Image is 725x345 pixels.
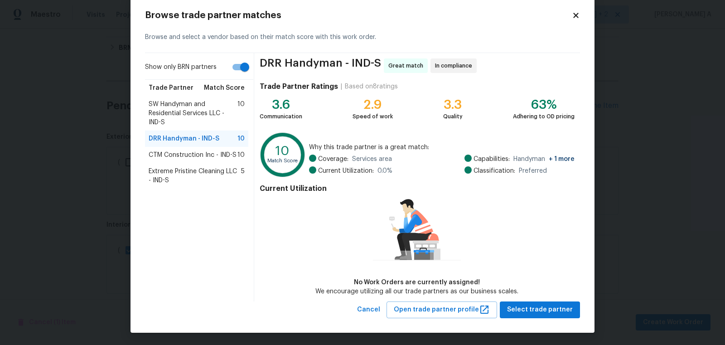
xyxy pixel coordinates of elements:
[241,167,245,185] span: 5
[513,100,575,109] div: 63%
[260,184,575,193] h4: Current Utilization
[507,304,573,316] span: Select trade partner
[149,100,237,127] span: SW Handyman and Residential Services LLC - IND-S
[394,304,490,316] span: Open trade partner profile
[149,151,237,160] span: CTM Construction Inc - IND-S
[145,63,217,72] span: Show only BRN partners
[338,82,345,91] div: |
[513,155,575,164] span: Handyman
[309,143,575,152] span: Why this trade partner is a great match:
[149,134,219,143] span: DRR Handyman - IND-S
[549,156,575,162] span: + 1 more
[275,145,290,157] text: 10
[315,278,518,287] div: No Work Orders are currently assigned!
[435,61,476,70] span: In compliance
[345,82,398,91] div: Based on 8 ratings
[353,112,393,121] div: Speed of work
[237,100,245,127] span: 10
[318,155,348,164] span: Coverage:
[353,100,393,109] div: 2.9
[352,155,392,164] span: Services area
[377,166,392,175] span: 0.0 %
[357,304,380,316] span: Cancel
[260,100,302,109] div: 3.6
[237,151,245,160] span: 10
[387,301,497,318] button: Open trade partner profile
[519,166,547,175] span: Preferred
[315,287,518,296] div: We encourage utilizing all our trade partners as our business scales.
[149,167,241,185] span: Extreme Pristine Cleaning LLC - IND-S
[149,83,193,92] span: Trade Partner
[443,112,463,121] div: Quality
[513,112,575,121] div: Adhering to OD pricing
[237,134,245,143] span: 10
[388,61,427,70] span: Great match
[474,155,510,164] span: Capabilities:
[260,112,302,121] div: Communication
[267,158,298,163] text: Match Score
[474,166,515,175] span: Classification:
[260,58,381,73] span: DRR Handyman - IND-S
[204,83,245,92] span: Match Score
[443,100,463,109] div: 3.3
[500,301,580,318] button: Select trade partner
[145,11,572,20] h2: Browse trade partner matches
[145,22,580,53] div: Browse and select a vendor based on their match score with this work order.
[318,166,374,175] span: Current Utilization:
[353,301,384,318] button: Cancel
[260,82,338,91] h4: Trade Partner Ratings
